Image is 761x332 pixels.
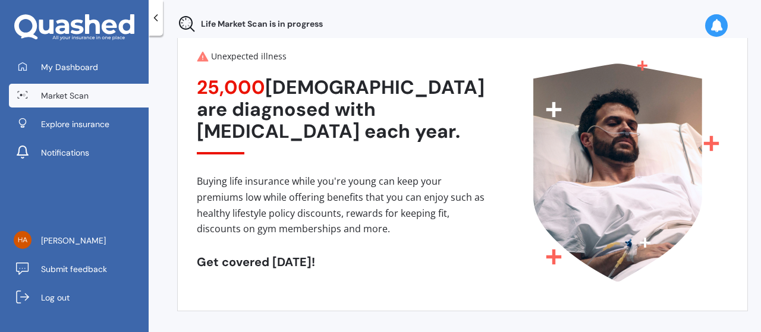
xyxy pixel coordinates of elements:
[9,229,149,252] a: [PERSON_NAME]
[41,90,89,102] span: Market Scan
[9,84,149,107] a: Market Scan
[485,50,737,293] img: unexpected illness
[9,257,149,281] a: Submit feedback
[9,55,149,79] a: My Dashboard
[14,231,32,249] img: c11529ab018b8ec257254323845d349c
[41,263,107,275] span: Submit feedback
[197,75,265,100] span: 25,000
[197,173,485,236] div: Buying life insurance while you're young can keep your premiums low while offering benefits that ...
[197,50,485,62] div: Unexpected illness
[9,112,149,136] a: Explore insurance
[9,286,149,309] a: Log out
[41,118,109,130] span: Explore insurance
[177,14,323,33] div: Life Market Scan is in progress
[41,235,106,246] span: [PERSON_NAME]
[9,141,149,165] a: Notifications
[197,254,315,270] span: Get covered [DATE]!
[41,292,70,303] span: Log out
[41,61,98,73] span: My Dashboard
[197,77,485,154] div: [DEMOGRAPHIC_DATA] are diagnosed with [MEDICAL_DATA] each year.
[41,147,89,159] span: Notifications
